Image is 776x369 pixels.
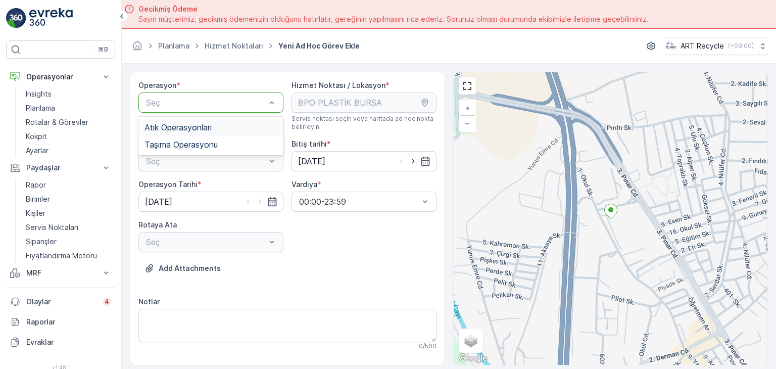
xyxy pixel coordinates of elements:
[292,151,437,171] input: dd/mm/yyyy
[22,192,115,206] a: Birimler
[146,97,266,109] p: Seç
[460,330,482,352] a: Layers
[292,81,385,89] label: Hizmet Noktası / Lokasyon
[292,93,437,113] input: BPO PLASTİK BURSA
[6,158,115,178] button: Paydaşlar
[22,115,115,129] a: Rotalar & Görevler
[22,144,115,158] a: Ayarlar
[26,208,45,218] p: Kişiler
[465,119,470,127] span: −
[26,268,95,278] p: MRF
[205,41,263,50] a: Hizmet Noktaları
[144,140,218,149] span: Taşıma Operasyonu
[138,14,649,24] span: Sayın müşterimiz, gecikmiş ödemenizin olduğunu hatırlatır, gereğinin yapılmasını rica ederiz. Sor...
[138,180,198,189] label: Operasyon Tarihi
[6,263,115,283] button: MRF
[6,332,115,352] a: Evraklar
[158,41,189,50] a: Planlama
[144,123,212,132] span: Atık Operasyonları
[22,87,115,101] a: Insights
[159,263,221,273] p: Add Attachments
[465,104,470,112] span: +
[292,115,437,131] span: Servis noktası seçin veya haritada ad hoc nokta belirleyin.
[22,249,115,263] a: Fiyatlandırma Motoru
[138,297,160,306] label: Notlar
[22,178,115,192] a: Rapor
[728,42,754,50] p: ( +03:00 )
[276,41,362,51] span: Yeni Ad Hoc Görev Ekle
[22,129,115,144] a: Kokpit
[6,8,26,28] img: logo
[460,116,475,131] a: Uzaklaştır
[138,4,649,14] span: Gecikmiş Ödeme
[665,40,676,52] img: image_23.png
[22,235,115,249] a: Siparişler
[26,251,97,261] p: Fiyatlandırma Motoru
[138,192,283,212] input: dd/mm/yyyy
[22,101,115,115] a: Planlama
[22,220,115,235] a: Servis Noktaları
[26,237,57,247] p: Siparişler
[138,260,227,276] button: Dosya Yükle
[138,81,176,89] label: Operasyon
[460,101,475,116] a: Yakınlaştır
[105,298,109,306] p: 4
[292,180,317,189] label: Vardiya
[22,206,115,220] a: Kişiler
[26,194,50,204] p: Birimler
[29,8,73,28] img: logo_light-DOdMpM7g.png
[456,352,490,365] img: Google
[456,352,490,365] a: Bu bölgeyi Google Haritalar'da açın (yeni pencerede açılır)
[292,140,327,148] label: Bitiş tarihi
[26,146,48,156] p: Ayarlar
[26,163,95,173] p: Paydaşlar
[26,337,111,347] p: Evraklar
[6,67,115,87] button: Operasyonlar
[6,292,115,312] a: Olaylar4
[26,131,47,142] p: Kokpit
[26,89,52,99] p: Insights
[6,312,115,332] a: Raporlar
[665,37,768,55] button: ART Recycle(+03:00)
[26,297,96,307] p: Olaylar
[132,44,143,53] a: Ana Sayfa
[138,220,177,229] label: Rotaya Ata
[26,222,78,233] p: Servis Noktaları
[26,317,111,327] p: Raporlar
[98,45,108,54] p: ⌘B
[460,78,475,94] a: View Fullscreen
[26,72,95,82] p: Operasyonlar
[26,117,88,127] p: Rotalar & Görevler
[681,41,724,51] p: ART Recycle
[26,180,46,190] p: Rapor
[419,342,437,350] p: 0 / 500
[26,103,55,113] p: Planlama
